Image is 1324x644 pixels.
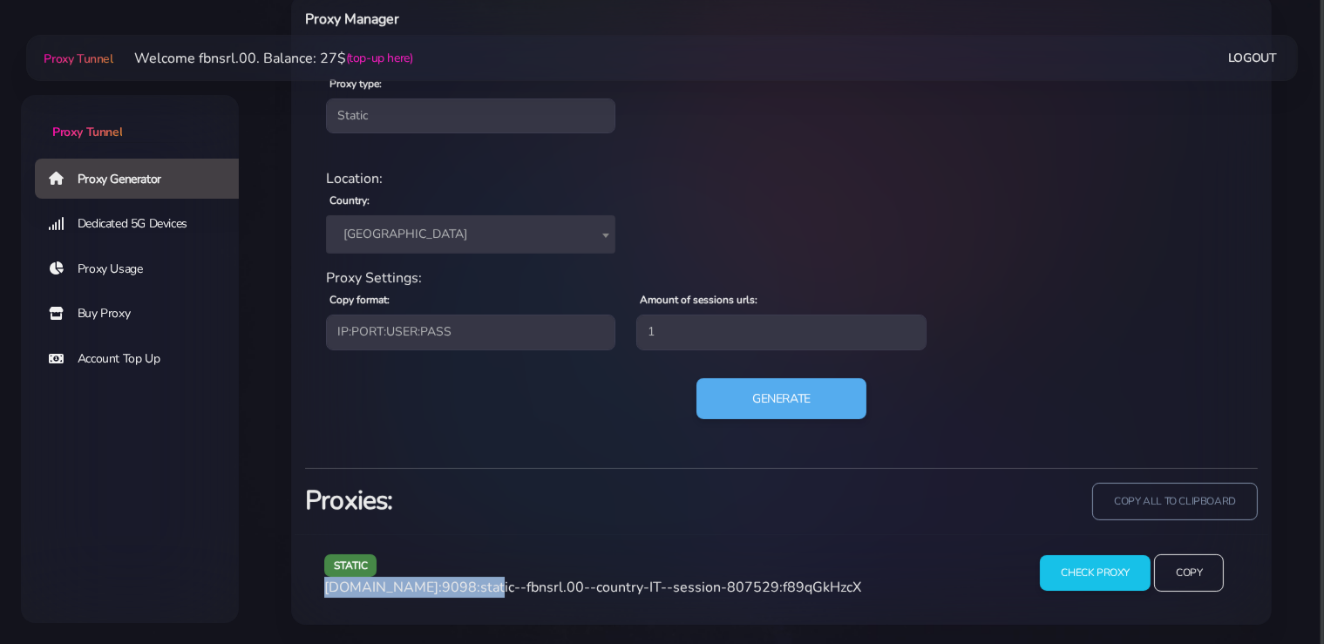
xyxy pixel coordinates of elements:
input: Check Proxy [1040,555,1151,591]
div: Proxy Settings: [316,268,1247,288]
a: Dedicated 5G Devices [35,204,253,244]
label: Copy format: [329,292,390,308]
span: Proxy Tunnel [52,124,122,140]
iframe: Webchat Widget [1239,559,1302,622]
div: Location: [316,168,1247,189]
input: Copy [1154,554,1224,592]
a: Proxy Generator [35,159,253,199]
label: Country: [329,193,370,208]
span: [DOMAIN_NAME]:9098:static--fbnsrl.00--country-IT--session-807529:f89qGkHzcX [324,578,861,597]
input: copy all to clipboard [1092,483,1258,520]
label: Proxy type: [329,76,382,92]
a: Proxy Tunnel [40,44,112,72]
li: Welcome fbnsrl.00. Balance: 27$ [113,48,413,69]
a: Logout [1228,42,1277,74]
span: Italy [336,222,605,247]
a: Account Top Up [35,339,253,379]
button: Generate [696,378,866,420]
span: static [324,554,377,576]
span: Italy [326,215,615,254]
h6: Proxy Manager [305,8,852,31]
span: Proxy Tunnel [44,51,112,67]
a: Buy Proxy [35,294,253,334]
label: Amount of sessions urls: [640,292,757,308]
a: Proxy Tunnel [21,95,239,141]
h3: Proxies: [305,483,771,519]
a: Proxy Usage [35,249,253,289]
a: (top-up here) [346,49,413,67]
